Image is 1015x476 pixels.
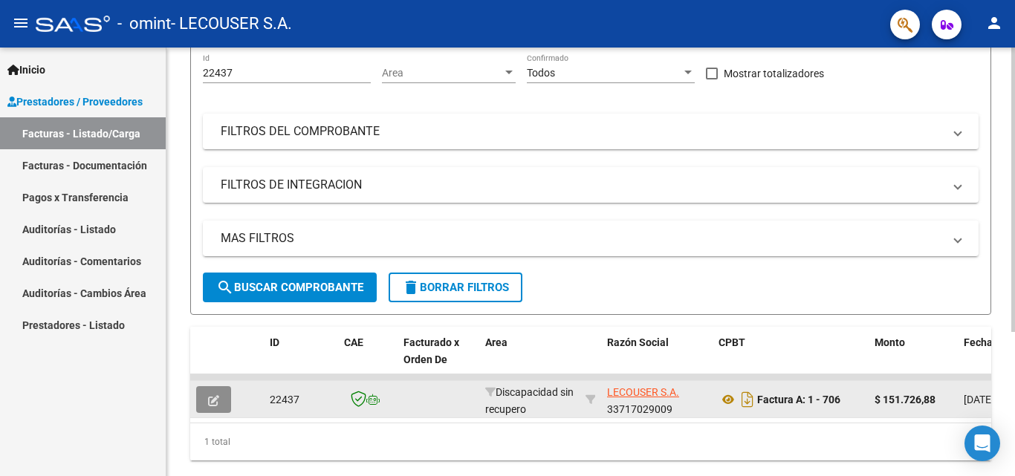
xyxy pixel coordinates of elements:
div: 1 total [190,423,991,460]
span: Monto [875,336,905,348]
span: Inicio [7,62,45,78]
span: LECOUSER S.A. [607,386,679,398]
datatable-header-cell: Facturado x Orden De [398,327,479,392]
button: Buscar Comprobante [203,273,377,302]
span: Discapacidad sin recupero [485,386,574,415]
div: Open Intercom Messenger [964,426,1000,461]
strong: Factura A: 1 - 706 [757,394,840,405]
span: 22437 [270,394,299,405]
mat-panel-title: FILTROS DE INTEGRACION [221,177,943,193]
span: Buscar Comprobante [216,281,363,294]
span: Area [485,336,507,348]
mat-expansion-panel-header: FILTROS DEL COMPROBANTE [203,114,979,149]
mat-expansion-panel-header: FILTROS DE INTEGRACION [203,167,979,203]
mat-expansion-panel-header: MAS FILTROS [203,221,979,256]
mat-icon: person [985,14,1003,32]
span: - LECOUSER S.A. [171,7,292,40]
span: Mostrar totalizadores [724,65,824,82]
span: ID [270,336,279,348]
span: CPBT [719,336,745,348]
span: Todos [527,67,555,79]
datatable-header-cell: ID [264,327,338,392]
button: Borrar Filtros [389,273,522,302]
datatable-header-cell: CAE [338,327,398,392]
span: Razón Social [607,336,669,348]
datatable-header-cell: Monto [869,327,958,392]
datatable-header-cell: CPBT [713,327,869,392]
mat-panel-title: FILTROS DEL COMPROBANTE [221,123,943,140]
span: Facturado x Orden De [403,336,459,365]
i: Descargar documento [738,388,757,411]
span: Area [382,67,502,79]
mat-icon: search [216,278,234,296]
span: - omint [117,7,171,40]
mat-icon: delete [402,278,420,296]
div: 33717029009 [607,384,707,415]
strong: $ 151.726,88 [875,394,935,405]
span: Prestadores / Proveedores [7,94,143,110]
datatable-header-cell: Razón Social [601,327,713,392]
mat-panel-title: MAS FILTROS [221,230,943,247]
span: [DATE] [964,394,994,405]
span: Borrar Filtros [402,281,509,294]
mat-icon: menu [12,14,30,32]
datatable-header-cell: Area [479,327,580,392]
span: CAE [344,336,363,348]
